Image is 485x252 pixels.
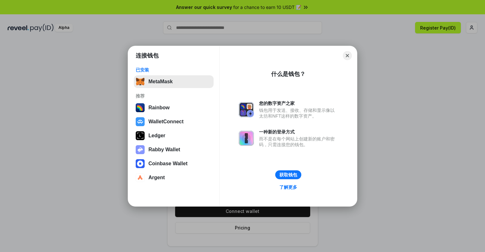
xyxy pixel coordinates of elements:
button: Coinbase Wallet [134,157,214,170]
div: Coinbase Wallet [148,161,188,167]
div: 而不是在每个网站上创建新的账户和密码，只需连接您的钱包。 [259,136,338,147]
a: 了解更多 [276,183,301,191]
button: WalletConnect [134,115,214,128]
button: Close [343,51,352,60]
button: Ledger [134,129,214,142]
div: 钱包用于发送、接收、存储和显示像以太坊和NFT这样的数字资产。 [259,107,338,119]
div: Rabby Wallet [148,147,180,153]
div: 了解更多 [279,184,297,190]
img: svg+xml,%3Csvg%20fill%3D%22none%22%20height%3D%2233%22%20viewBox%3D%220%200%2035%2033%22%20width%... [136,77,145,86]
div: WalletConnect [148,119,184,125]
img: svg+xml,%3Csvg%20width%3D%2228%22%20height%3D%2228%22%20viewBox%3D%220%200%2028%2028%22%20fill%3D... [136,159,145,168]
h1: 连接钱包 [136,52,159,59]
div: 已安装 [136,67,212,73]
button: Rabby Wallet [134,143,214,156]
img: svg+xml,%3Csvg%20width%3D%2228%22%20height%3D%2228%22%20viewBox%3D%220%200%2028%2028%22%20fill%3D... [136,173,145,182]
button: MetaMask [134,75,214,88]
div: Argent [148,175,165,180]
button: 获取钱包 [275,170,301,179]
img: svg+xml,%3Csvg%20xmlns%3D%22http%3A%2F%2Fwww.w3.org%2F2000%2Fsvg%22%20width%3D%2228%22%20height%3... [136,131,145,140]
img: svg+xml,%3Csvg%20xmlns%3D%22http%3A%2F%2Fwww.w3.org%2F2000%2Fsvg%22%20fill%3D%22none%22%20viewBox... [239,102,254,117]
div: 一种新的登录方式 [259,129,338,135]
div: Ledger [148,133,165,139]
img: svg+xml,%3Csvg%20width%3D%2228%22%20height%3D%2228%22%20viewBox%3D%220%200%2028%2028%22%20fill%3D... [136,117,145,126]
button: Rainbow [134,101,214,114]
img: svg+xml,%3Csvg%20width%3D%22120%22%20height%3D%22120%22%20viewBox%3D%220%200%20120%20120%22%20fil... [136,103,145,112]
div: MetaMask [148,79,173,85]
div: Rainbow [148,105,170,111]
img: svg+xml,%3Csvg%20xmlns%3D%22http%3A%2F%2Fwww.w3.org%2F2000%2Fsvg%22%20fill%3D%22none%22%20viewBox... [239,131,254,146]
div: 您的数字资产之家 [259,100,338,106]
div: 什么是钱包？ [271,70,305,78]
img: svg+xml,%3Csvg%20xmlns%3D%22http%3A%2F%2Fwww.w3.org%2F2000%2Fsvg%22%20fill%3D%22none%22%20viewBox... [136,145,145,154]
div: 推荐 [136,93,212,99]
div: 获取钱包 [279,172,297,178]
button: Argent [134,171,214,184]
